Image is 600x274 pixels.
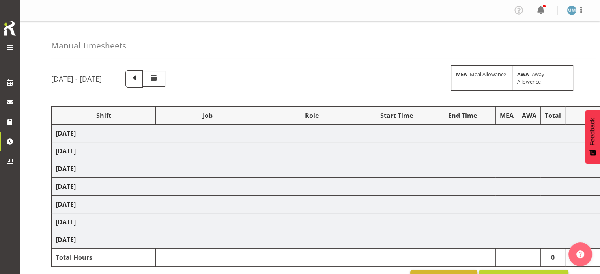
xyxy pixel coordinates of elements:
h4: Manual Timesheets [51,41,126,50]
img: help-xxl-2.png [576,250,584,258]
div: AWA [522,111,536,120]
div: End Time [434,111,492,120]
div: Shift [56,111,151,120]
strong: AWA [517,71,529,78]
img: matthew-mcfarlane259.jpg [567,6,576,15]
td: 0 [540,249,565,267]
div: Job [160,111,256,120]
div: Start Time [368,111,426,120]
strong: MEA [456,71,467,78]
td: Total Hours [52,249,156,267]
div: Role [264,111,360,120]
img: Rosterit icon logo [2,20,18,37]
button: Feedback - Show survey [585,110,600,164]
h5: [DATE] - [DATE] [51,75,102,83]
div: Total [545,111,561,120]
div: - Away Allowence [512,65,573,91]
div: - Meal Allowance [451,65,512,91]
span: Feedback [589,118,596,145]
div: MEA [500,111,514,120]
